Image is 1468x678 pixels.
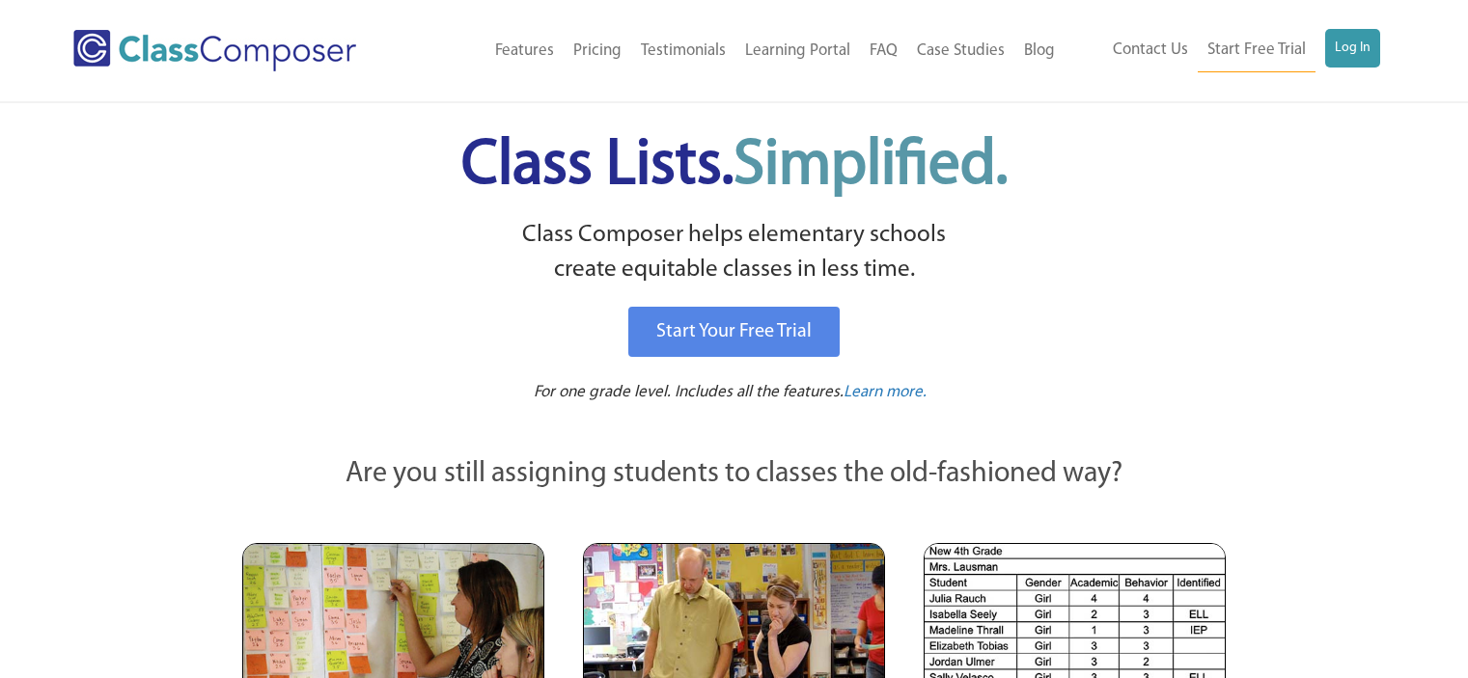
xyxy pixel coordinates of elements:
a: Case Studies [907,30,1014,72]
span: Class Lists. [461,135,1008,198]
span: Simplified. [734,135,1008,198]
nav: Header Menu [418,30,1064,72]
a: Learn more. [844,381,927,405]
a: Blog [1014,30,1065,72]
a: Features [485,30,564,72]
nav: Header Menu [1065,29,1380,72]
p: Class Composer helps elementary schools create equitable classes in less time. [239,218,1230,288]
a: Start Your Free Trial [628,307,840,357]
a: FAQ [860,30,907,72]
span: Start Your Free Trial [656,322,812,341]
a: Learning Portal [735,30,860,72]
img: Class Composer [73,30,356,71]
a: Start Free Trial [1198,29,1316,72]
a: Contact Us [1103,29,1198,71]
p: Are you still assigning students to classes the old-fashioned way? [242,453,1227,496]
span: For one grade level. Includes all the features. [534,384,844,400]
span: Learn more. [844,384,927,400]
a: Testimonials [631,30,735,72]
a: Pricing [564,30,631,72]
a: Log In [1325,29,1380,68]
